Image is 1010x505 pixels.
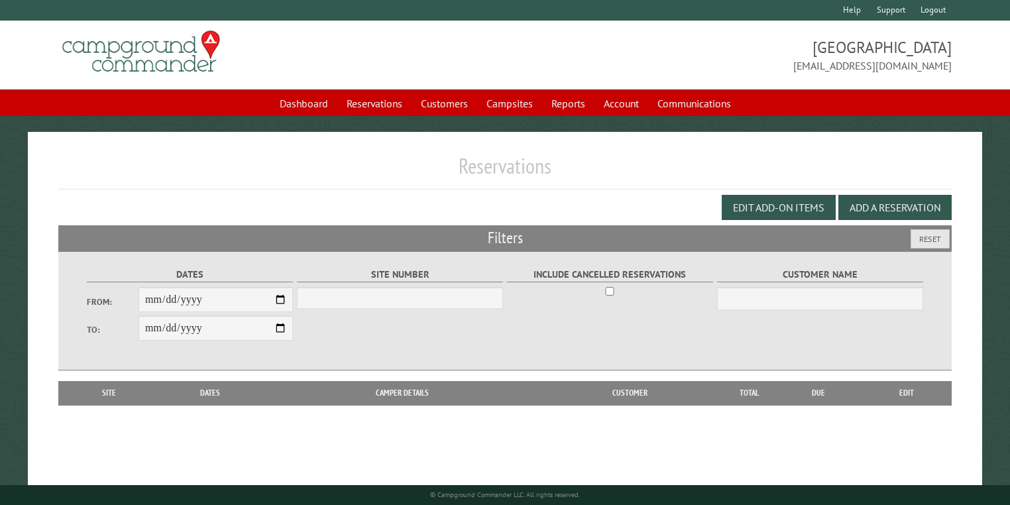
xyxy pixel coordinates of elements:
[430,490,580,499] small: © Campground Commander LLC. All rights reserved.
[649,91,739,116] a: Communications
[87,296,139,308] label: From:
[152,381,268,405] th: Dates
[505,36,952,74] span: [GEOGRAPHIC_DATA] [EMAIL_ADDRESS][DOMAIN_NAME]
[596,91,647,116] a: Account
[776,381,861,405] th: Due
[717,267,923,282] label: Customer Name
[339,91,410,116] a: Reservations
[268,381,537,405] th: Camper Details
[723,381,776,405] th: Total
[58,153,952,190] h1: Reservations
[722,195,836,220] button: Edit Add-on Items
[478,91,541,116] a: Campsites
[87,267,293,282] label: Dates
[87,323,139,336] label: To:
[911,229,950,249] button: Reset
[272,91,336,116] a: Dashboard
[537,381,723,405] th: Customer
[507,267,713,282] label: Include Cancelled Reservations
[65,381,153,405] th: Site
[861,381,952,405] th: Edit
[838,195,952,220] button: Add a Reservation
[413,91,476,116] a: Customers
[58,225,952,251] h2: Filters
[543,91,593,116] a: Reports
[58,26,224,78] img: Campground Commander
[297,267,503,282] label: Site Number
